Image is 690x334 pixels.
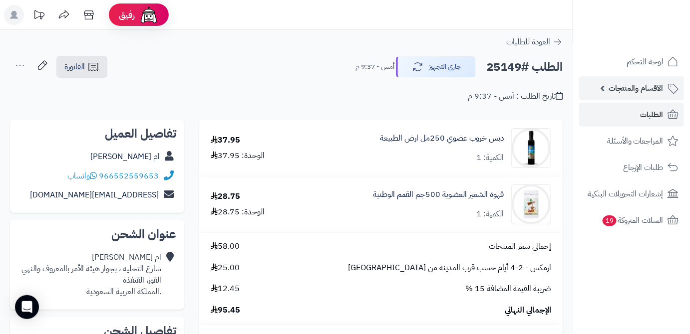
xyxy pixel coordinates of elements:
[579,208,684,232] a: السلات المتروكة19
[373,189,504,200] a: قهوة الشعير العضوية 500جم القمم الوطنية
[67,170,97,182] a: واتساب
[56,56,107,78] a: الفاتورة
[579,50,684,74] a: لوحة التحكم
[211,283,240,295] span: 12.45
[641,108,664,122] span: الطلبات
[579,182,684,206] a: إشعارات التحويلات البنكية
[99,170,159,182] a: 966552559653
[119,9,135,21] span: رفيق
[396,56,476,77] button: جاري التجهيز
[211,191,240,202] div: 28.75
[486,57,563,77] h2: الطلب #25149
[579,129,684,153] a: المراجعات والأسئلة
[476,208,504,220] div: الكمية: 1
[465,283,551,295] span: ضريبة القيمة المضافة 15 %
[90,151,160,163] a: ام [PERSON_NAME]
[211,135,240,146] div: 37.95
[26,5,51,27] a: تحديثات المنصة
[21,252,161,297] div: ام [PERSON_NAME] شارع التحليه ، بجوار هيئة الأمر بالمعروف والنهي القوز، القنفذة .المملكة العربية ...
[489,241,551,252] span: إجمالي سعر المنتجات
[18,228,176,240] h2: عنوان الشحن
[348,262,551,274] span: ارمكس - 2-4 أيام حسب قرب المدينة من [GEOGRAPHIC_DATA]
[609,81,664,95] span: الأقسام والمنتجات
[588,187,664,201] span: إشعارات التحويلات البنكية
[607,134,664,148] span: المراجعات والأسئلة
[18,128,176,140] h2: تفاصيل العميل
[512,128,551,168] img: 1685910006-carob_syrup_1-90x90.jpg
[623,161,664,174] span: طلبات الإرجاع
[211,305,240,316] span: 95.45
[64,61,85,73] span: الفاتورة
[380,133,504,144] a: دبس خروب عضوي 250مل ارض الطبيعة
[468,91,563,102] div: تاريخ الطلب : أمس - 9:37 م
[603,215,617,226] span: 19
[579,103,684,127] a: الطلبات
[211,150,265,162] div: الوحدة: 37.95
[211,241,240,252] span: 58.00
[512,184,551,224] img: 1736285551-%D9%82%D9%87%D9%88%D8%A9%20%D8%A7%D9%84%D8%B4%D8%B9%D9%8A%D8%B1%20%D8%A7%D9%84%D8%B9%D...
[476,152,504,164] div: الكمية: 1
[627,55,664,69] span: لوحة التحكم
[211,206,265,218] div: الوحدة: 28.75
[139,5,159,25] img: ai-face.png
[506,36,550,48] span: العودة للطلبات
[211,262,240,274] span: 25.00
[505,305,551,316] span: الإجمالي النهائي
[30,189,159,201] a: [EMAIL_ADDRESS][DOMAIN_NAME]
[506,36,563,48] a: العودة للطلبات
[579,156,684,179] a: طلبات الإرجاع
[602,213,664,227] span: السلات المتروكة
[355,62,394,72] small: أمس - 9:37 م
[15,295,39,319] div: Open Intercom Messenger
